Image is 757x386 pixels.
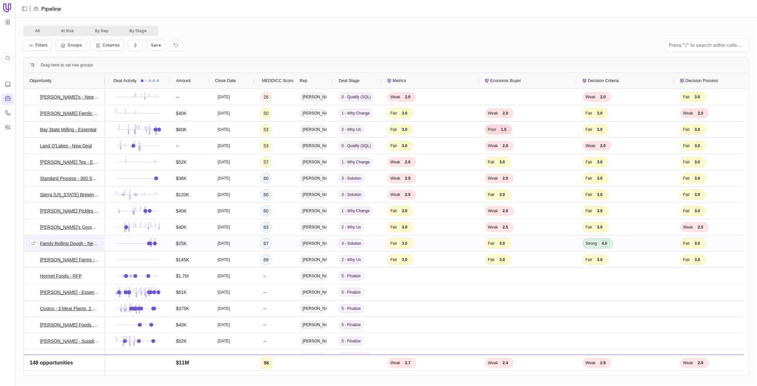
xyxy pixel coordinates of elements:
span: 3.0 [692,159,703,165]
a: Standard Process - 300 Suppliers [40,174,99,182]
span: [PERSON_NAME] [300,321,327,329]
div: 57 [264,158,269,166]
span: $61K [176,288,187,296]
span: 3.0 [399,224,410,230]
span: Weak [390,192,400,197]
span: [PERSON_NAME] [300,369,327,378]
span: 3.0 [692,208,703,214]
span: Columns [102,43,120,48]
span: Weak [488,208,498,214]
span: Fair [683,176,690,181]
div: -- [263,337,266,345]
div: Decision Criteria [583,73,669,89]
span: 2.0 [500,208,511,214]
span: 2.5 [402,191,413,198]
div: 53 [264,142,269,150]
span: Fair [683,159,690,165]
a: [PERSON_NAME] Family Creamery - New Deal [40,109,99,117]
span: [PERSON_NAME] [300,223,327,231]
div: 67 [264,240,269,247]
span: 3.0 [399,256,410,263]
span: Economic Buyer [490,77,521,85]
div: 60 [264,191,269,199]
span: 0 - Qualify (SQL) [339,142,374,150]
span: 2.0 [402,159,413,165]
div: MEDDICC Score [261,73,288,89]
a: Land O'Lakes - New Deal [40,142,92,150]
span: -- [176,93,179,101]
span: Fair [683,257,690,262]
span: $375K [176,305,189,312]
span: [PERSON_NAME] [300,304,327,313]
time: [DATE] [218,127,230,132]
span: 2 - Why Us [339,255,364,264]
span: Weak [683,111,693,116]
span: Fair [586,127,592,132]
span: Weak [683,225,693,230]
span: Fair [488,192,495,197]
button: At Risk [50,27,85,35]
button: Group Pipeline [56,40,86,51]
div: Row Groups [41,61,93,69]
span: Rep [300,77,307,85]
span: 3.0 [692,191,703,198]
span: Fair [488,241,495,246]
span: $1.7M [176,272,189,280]
span: [PERSON_NAME] [300,142,327,150]
span: 2.5 [402,175,413,182]
span: 3.0 [497,191,508,198]
span: Fair [390,241,397,246]
span: Fair [683,127,690,132]
a: [PERSON_NAME]'s - New Deal [40,93,99,101]
div: 53 [264,126,269,133]
span: Weak [390,94,400,100]
a: [PERSON_NAME] Pickles - Essentials [40,207,99,215]
div: 50 [264,109,269,117]
span: 5 - Finalize [339,337,364,345]
span: [PERSON_NAME] [300,93,327,101]
span: $25K [176,240,187,247]
span: Fair [390,143,397,148]
span: Fair [586,111,592,116]
span: 3.0 [497,256,508,263]
a: [PERSON_NAME] Tea - Essentials + Supplier [40,158,99,166]
span: $52K [176,337,187,345]
span: Fair [683,143,690,148]
time: [DATE] [218,290,230,295]
span: 2.0 [402,94,413,100]
time: [DATE] [218,241,230,246]
span: $40K [176,321,187,329]
span: [PERSON_NAME] [300,353,327,362]
div: Economic Buyer [485,73,571,89]
span: 1 - Why Change [339,158,373,166]
span: 3.0 [692,256,703,263]
span: Poor [488,127,496,132]
span: Metrics [393,77,406,85]
time: [DATE] [218,306,230,311]
span: -- [176,142,179,150]
span: Fair [586,257,592,262]
span: 3.0 [692,143,703,149]
time: [DATE] [218,192,230,197]
span: Opportunity [30,77,51,85]
span: Weak [488,225,498,230]
time: [DATE] [218,322,230,327]
span: Fair [683,94,690,100]
span: Fair [390,127,397,132]
span: $52K [176,158,187,166]
span: 1 - Why Change [339,207,373,215]
span: Weak [488,143,498,148]
button: Filter Pipeline [23,40,52,51]
span: 3.0 [692,175,703,182]
span: 3.0 [594,175,605,182]
button: By Rep [85,27,119,35]
span: 0 - Qualify (SQL) [339,93,374,101]
span: [PERSON_NAME] [300,337,327,345]
span: 3.0 [497,159,508,165]
span: Deal Activity [114,77,137,85]
span: 3 - Solution [339,174,364,183]
span: 3 - Solution [339,190,364,199]
span: Fair [390,208,397,214]
time: [DATE] [218,338,230,344]
span: 3.0 [692,126,703,133]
